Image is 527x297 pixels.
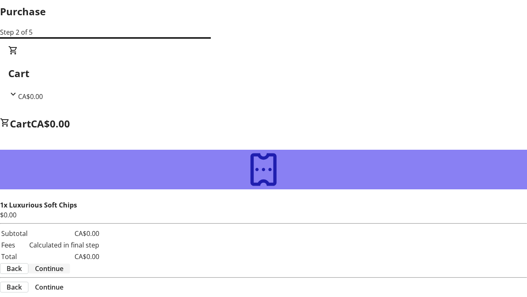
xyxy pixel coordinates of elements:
td: Calculated in final step [29,240,100,250]
span: CA$0.00 [31,117,70,130]
td: Fees [1,240,28,250]
div: CartCA$0.00 [8,45,519,101]
span: Continue [35,264,63,273]
span: Continue [35,282,63,292]
span: Back [7,282,22,292]
span: Cart [10,117,31,130]
td: Total [1,251,28,262]
td: CA$0.00 [29,228,100,239]
button: Continue [28,264,70,273]
button: Continue [28,282,70,292]
span: CA$0.00 [18,92,43,101]
h2: Cart [8,66,519,81]
span: Back [7,264,22,273]
td: CA$0.00 [29,251,100,262]
td: Subtotal [1,228,28,239]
